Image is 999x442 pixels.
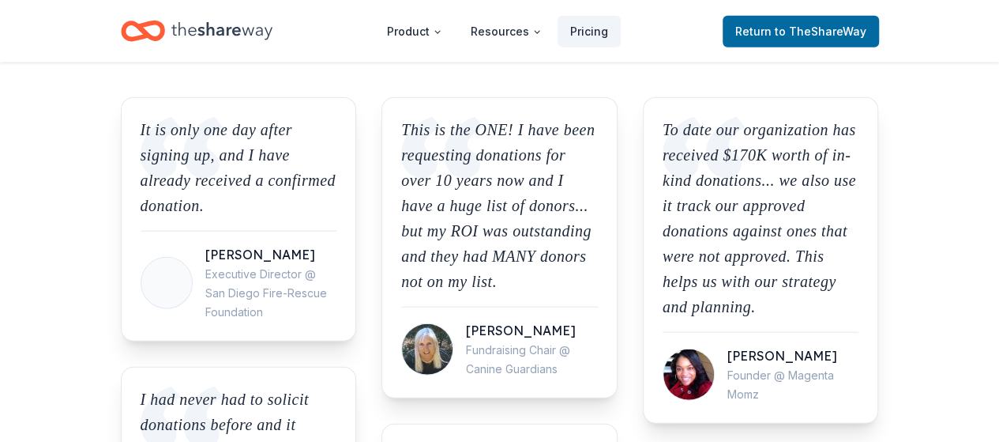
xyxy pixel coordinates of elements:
div: Fundraising Chair @ Canine Guardians [466,341,598,379]
button: Product [374,16,455,47]
div: Executive Director @ San Diego Fire-Rescue Foundation [205,265,337,322]
a: Pricing [558,16,621,47]
a: Home [121,13,272,50]
a: Returnto TheShareWay [723,16,879,47]
img: Picture for Marcia Hadeler [402,324,453,375]
button: Resources [458,16,554,47]
span: Return [735,22,866,41]
div: [PERSON_NAME] [727,346,859,366]
div: Founder @ Magenta Momz [727,366,859,404]
img: Picture for Wendy Robinson [141,258,192,308]
nav: Main [374,13,621,50]
div: [PERSON_NAME] [466,320,598,341]
p: This is the ONE! I have been requesting donations for over 10 years now and I have a huge list of... [401,117,598,294]
span: to TheShareWay [775,25,866,38]
div: [PERSON_NAME] [205,244,337,265]
p: To date our organization has received $170K worth of in-kind donations... we also use it track ou... [663,117,859,319]
p: It is only one day after signing up, and I have already received a confirmed donation. [141,117,337,218]
img: Picture for Maria Manning [663,349,714,400]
